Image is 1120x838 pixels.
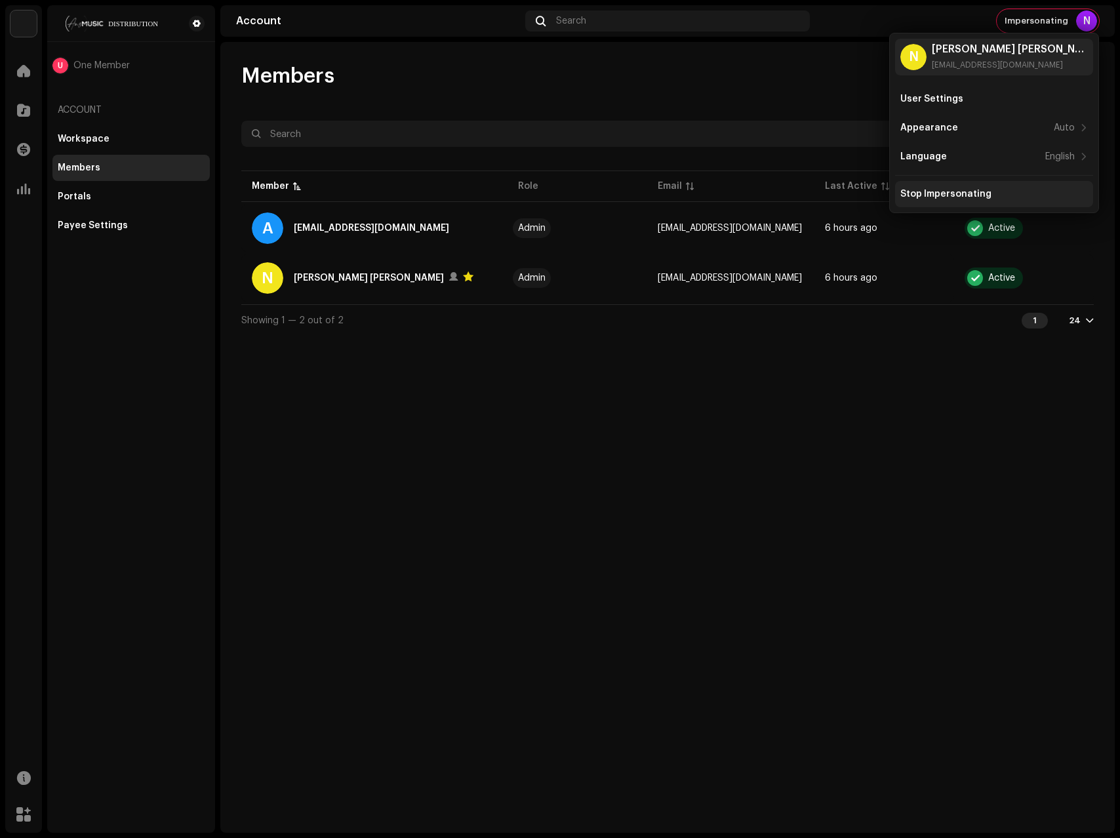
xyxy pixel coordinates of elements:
[241,121,1020,147] input: Search
[932,44,1088,54] div: [PERSON_NAME] [PERSON_NAME]
[900,189,991,199] div: Stop Impersonating
[294,220,449,236] div: arnobac7696@gmail.com
[895,86,1093,112] re-m-nav-item: User Settings
[58,134,110,144] div: Workspace
[900,151,947,162] div: Language
[556,16,586,26] span: Search
[895,181,1093,207] re-m-nav-item: Stop Impersonating
[658,224,802,233] span: arnobac7696@gmail.com
[518,273,637,283] span: Admin
[1069,315,1081,326] div: 24
[58,191,91,202] div: Portals
[900,123,958,133] div: Appearance
[518,224,546,233] div: Admin
[895,144,1093,170] re-m-nav-item: Language
[518,224,637,233] span: Admin
[58,16,168,31] img: 68a4b677-ce15-481d-9fcd-ad75b8f38328
[1022,313,1048,329] div: 1
[241,63,334,89] span: Members
[236,16,520,26] div: Account
[52,126,210,152] re-m-nav-item: Workspace
[825,180,877,193] div: Last Active
[10,10,37,37] img: bb356b9b-6e90-403f-adc8-c282c7c2e227
[900,44,927,70] div: N
[73,60,130,71] span: One Member
[52,155,210,181] re-m-nav-item: Members
[988,273,1015,283] div: Active
[252,262,283,294] div: N
[241,316,344,325] span: Showing 1 — 2 out of 2
[1005,16,1068,26] span: Impersonating
[1054,123,1075,133] div: Auto
[252,180,289,193] div: Member
[1045,151,1075,162] div: English
[58,220,128,231] div: Payee Settings
[932,60,1088,70] div: [EMAIL_ADDRESS][DOMAIN_NAME]
[52,94,210,126] re-a-nav-header: Account
[294,270,444,286] div: Nadia Nupur Rose
[52,212,210,239] re-m-nav-item: Payee Settings
[58,163,100,173] div: Members
[52,58,68,73] div: U
[518,273,546,283] div: Admin
[1076,10,1097,31] div: N
[252,212,283,244] div: A
[825,273,877,283] span: 6 hours ago
[658,180,682,193] div: Email
[825,224,877,233] span: 6 hours ago
[658,273,802,283] span: univeralmusic888@gmail.com
[895,115,1093,141] re-m-nav-item: Appearance
[900,94,963,104] div: User Settings
[988,224,1015,233] div: Active
[52,184,210,210] re-m-nav-item: Portals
